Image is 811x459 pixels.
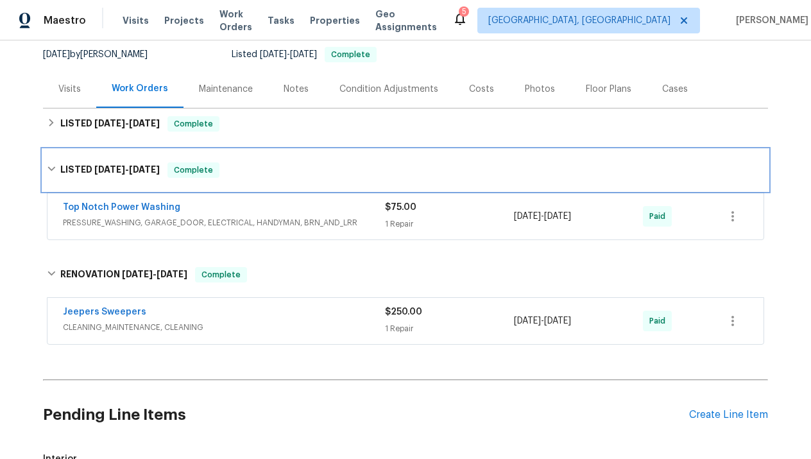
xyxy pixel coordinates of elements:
[544,316,571,325] span: [DATE]
[43,47,163,62] div: by [PERSON_NAME]
[63,307,146,316] a: Jeepers Sweepers
[649,315,670,327] span: Paid
[268,16,295,25] span: Tasks
[514,315,571,327] span: -
[63,321,385,334] span: CLEANING_MAINTENANCE, CLEANING
[514,210,571,223] span: -
[462,5,466,18] div: 5
[469,83,494,96] div: Costs
[94,119,160,128] span: -
[43,108,768,139] div: LISTED [DATE]-[DATE]Complete
[58,83,81,96] div: Visits
[339,83,438,96] div: Condition Adjustments
[260,50,287,59] span: [DATE]
[63,203,180,212] a: Top Notch Power Washing
[122,270,153,279] span: [DATE]
[260,50,317,59] span: -
[525,83,555,96] div: Photos
[385,307,422,316] span: $250.00
[44,14,86,27] span: Maestro
[60,162,160,178] h6: LISTED
[284,83,309,96] div: Notes
[43,254,768,295] div: RENOVATION [DATE]-[DATE]Complete
[385,218,514,230] div: 1 Repair
[232,50,377,59] span: Listed
[219,8,252,33] span: Work Orders
[169,117,218,130] span: Complete
[375,8,437,33] span: Geo Assignments
[164,14,204,27] span: Projects
[196,268,246,281] span: Complete
[63,216,385,229] span: PRESSURE_WASHING, GARAGE_DOOR, ELECTRICAL, HANDYMAN, BRN_AND_LRR
[94,119,125,128] span: [DATE]
[43,385,689,445] h2: Pending Line Items
[129,119,160,128] span: [DATE]
[199,83,253,96] div: Maintenance
[326,51,375,58] span: Complete
[43,150,768,191] div: LISTED [DATE]-[DATE]Complete
[60,267,187,282] h6: RENOVATION
[586,83,631,96] div: Floor Plans
[385,203,416,212] span: $75.00
[123,14,149,27] span: Visits
[488,14,670,27] span: [GEOGRAPHIC_DATA], [GEOGRAPHIC_DATA]
[649,210,670,223] span: Paid
[60,116,160,132] h6: LISTED
[112,82,168,95] div: Work Orders
[662,83,688,96] div: Cases
[731,14,808,27] span: [PERSON_NAME]
[385,322,514,335] div: 1 Repair
[169,164,218,177] span: Complete
[94,165,125,174] span: [DATE]
[310,14,360,27] span: Properties
[122,270,187,279] span: -
[43,50,70,59] span: [DATE]
[157,270,187,279] span: [DATE]
[129,165,160,174] span: [DATE]
[689,409,768,421] div: Create Line Item
[290,50,317,59] span: [DATE]
[514,212,541,221] span: [DATE]
[94,165,160,174] span: -
[514,316,541,325] span: [DATE]
[544,212,571,221] span: [DATE]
